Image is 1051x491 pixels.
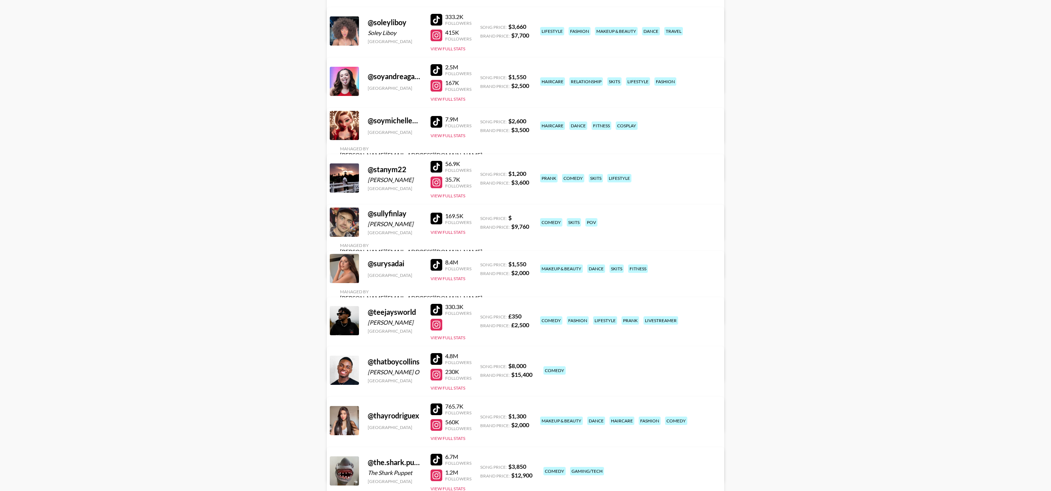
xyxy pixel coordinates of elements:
div: @ sullyfinlay [368,209,422,218]
div: dance [569,121,587,130]
div: [GEOGRAPHIC_DATA] [368,39,422,44]
span: Brand Price: [480,271,510,276]
div: Followers [445,220,471,225]
div: [PERSON_NAME] [368,319,422,326]
div: gaming/tech [570,467,604,475]
div: lifestyle [540,27,564,35]
div: 330.3K [445,303,471,310]
div: Followers [445,183,471,189]
span: Song Price: [480,364,507,369]
strong: $ 1,550 [508,73,526,80]
div: Followers [445,167,471,173]
div: Followers [445,71,471,76]
div: Managed By [340,289,482,294]
span: Brand Price: [480,473,510,479]
button: View Full Stats [431,385,465,391]
strong: $ [508,214,512,221]
strong: £ 350 [508,313,521,320]
div: [GEOGRAPHIC_DATA] [368,479,422,484]
div: Followers [445,86,471,92]
div: fitness [628,264,648,273]
div: Followers [445,123,471,128]
span: Brand Price: [480,423,510,428]
span: Brand Price: [480,33,510,39]
div: comedy [543,366,566,375]
div: Followers [445,360,471,365]
div: @ soleyliboy [368,18,422,27]
div: The Shark Puppet [368,469,422,476]
div: 169.5K [445,212,471,220]
button: View Full Stats [431,133,465,138]
div: prank [540,174,558,182]
div: haircare [609,417,634,425]
span: Song Price: [480,414,507,420]
div: Followers [445,476,471,482]
div: [GEOGRAPHIC_DATA] [368,272,422,278]
div: fashion [569,27,591,35]
strong: $ 12,900 [511,472,532,479]
div: 1.2M [445,469,471,476]
strong: $ 9,760 [511,223,529,230]
button: View Full Stats [431,229,465,235]
div: Managed By [340,243,482,248]
div: [GEOGRAPHIC_DATA] [368,328,422,334]
div: 167K [445,79,471,86]
div: @ soymichellemarti [368,116,422,125]
div: @ surysadai [368,259,422,268]
div: Followers [445,460,471,466]
div: @ soyandreagarvi [368,72,422,81]
strong: $ 3,660 [508,23,526,30]
div: [GEOGRAPHIC_DATA] [368,378,422,383]
div: Followers [445,310,471,316]
div: @ the.shark.puppet [368,458,422,467]
button: View Full Stats [431,436,465,441]
div: skits [567,218,581,227]
button: View Full Stats [431,335,465,340]
div: 415K [445,29,471,36]
span: Brand Price: [480,323,510,328]
div: 560K [445,418,471,426]
span: Song Price: [480,171,507,177]
div: lifestyle [593,316,617,325]
div: lifestyle [626,77,650,86]
strong: $ 1,550 [508,260,526,267]
div: [GEOGRAPHIC_DATA] [368,230,422,235]
div: fashion [639,417,661,425]
div: 230K [445,368,471,375]
strong: $ 1,300 [508,413,526,420]
div: skits [607,77,622,86]
span: Brand Price: [480,180,510,186]
div: livestreamer [643,316,678,325]
div: Followers [445,410,471,415]
div: 56.9K [445,160,471,167]
div: haircare [540,121,565,130]
div: skits [609,264,624,273]
div: dance [642,27,660,35]
span: Song Price: [480,464,507,470]
div: comedy [540,316,562,325]
strong: $ 3,850 [508,463,526,470]
div: 4.8M [445,352,471,360]
div: fashion [654,77,676,86]
div: lifestyle [607,174,631,182]
div: comedy [665,417,687,425]
div: 8.4M [445,259,471,266]
div: 35.7K [445,176,471,183]
span: Brand Price: [480,84,510,89]
div: fashion [567,316,589,325]
div: Soley Liboy [368,29,422,36]
span: Song Price: [480,24,507,30]
div: @ thayrodriguex [368,411,422,420]
div: skits [589,174,603,182]
div: 6.7M [445,453,471,460]
div: prank [622,316,639,325]
strong: £ 2,500 [511,321,529,328]
strong: $ 3,500 [511,126,529,133]
div: pov [585,218,597,227]
div: Followers [445,36,471,42]
div: [PERSON_NAME][EMAIL_ADDRESS][DOMAIN_NAME] [340,151,482,159]
strong: $ 15,400 [511,371,532,378]
span: Song Price: [480,119,507,124]
div: [PERSON_NAME] [368,220,422,228]
button: View Full Stats [431,193,465,198]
